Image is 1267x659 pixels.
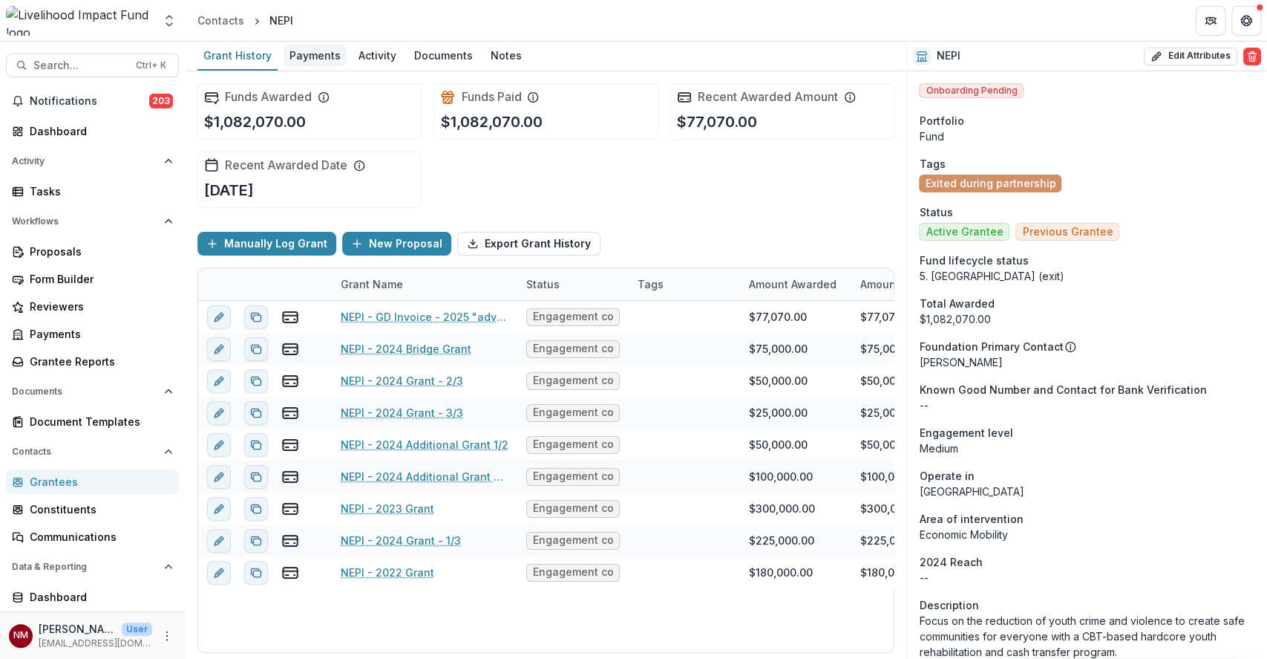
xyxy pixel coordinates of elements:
[13,631,28,640] div: Njeri Muthuri
[30,414,167,429] div: Document Templates
[39,621,116,637] p: [PERSON_NAME]
[533,343,613,355] span: Engagement completed
[30,184,167,199] div: Tasks
[207,369,231,393] button: edit
[485,45,528,66] div: Notes
[860,469,924,484] div: $100,000.00
[207,465,231,489] button: edit
[533,502,613,515] span: Engagement completed
[353,45,402,66] div: Activity
[281,436,299,454] button: view-payments
[133,57,169,74] div: Ctrl + K
[919,468,974,484] span: Operate in
[6,89,179,113] button: Notifications203
[1196,6,1225,36] button: Partners
[6,497,179,522] a: Constituents
[926,226,1003,238] span: Active Grantee
[919,554,982,570] span: 2024 Reach
[749,373,808,389] div: $50,000.00
[860,533,926,548] div: $225,000.00
[341,501,434,516] a: NEPI - 2023 Grant
[6,440,179,464] button: Open Contacts
[281,340,299,358] button: view-payments
[860,309,918,325] div: $77,070.00
[749,565,813,580] div: $180,000.00
[749,341,808,357] div: $75,000.00
[197,232,336,256] button: Manually Log Grant
[6,294,179,319] a: Reviewers
[341,565,434,580] a: NEPI - 2022 Grant
[30,326,167,342] div: Payments
[341,309,508,325] a: NEPI - GD Invoice - 2025 "advance" grant
[860,565,924,580] div: $180,000.00
[533,470,613,483] span: Engagement completed
[207,433,231,457] button: edit
[6,555,179,579] button: Open Data & Reporting
[244,561,268,585] button: Duplicate proposal
[6,267,179,291] a: Form Builder
[440,111,542,133] p: $1,082,070.00
[204,111,306,133] p: $1,082,070.00
[6,380,179,403] button: Open Documents
[39,637,152,650] p: [EMAIL_ADDRESS][DOMAIN_NAME]
[207,529,231,553] button: edit
[919,296,994,311] span: Total Awarded
[740,276,845,292] div: Amount Awarded
[225,90,312,104] h2: Funds Awarded
[919,441,1255,456] p: Medium
[281,404,299,422] button: view-payments
[122,623,152,636] p: User
[533,406,613,419] span: Engagement completed
[225,158,347,172] h2: Recent Awarded Date
[332,268,517,300] div: Grant Name
[919,204,952,220] span: Status
[30,474,167,490] div: Grantees
[860,341,919,357] div: $75,000.00
[517,268,629,300] div: Status
[6,149,179,173] button: Open Activity
[919,354,1255,370] p: [PERSON_NAME]
[6,239,179,264] a: Proposals
[342,232,451,256] button: New Proposal
[12,447,158,457] span: Contacts
[860,405,919,421] div: $25,000.00
[461,90,521,104] h2: Funds Paid
[851,268,963,300] div: Amount Paid
[12,216,158,227] span: Workflows
[6,470,179,494] a: Grantees
[517,276,569,292] div: Status
[860,276,926,292] p: Amount Paid
[937,50,960,62] h2: NEPI
[30,589,167,605] div: Dashboard
[677,111,757,133] p: $77,070.00
[244,337,268,361] button: Duplicate proposal
[919,113,963,129] span: Portfolio
[533,534,613,547] span: Engagement completed
[919,311,1255,327] div: $1,082,070.00
[6,210,179,233] button: Open Workflows
[408,45,479,66] div: Documents
[341,469,508,484] a: NEPI - 2024 Additional Grant 2/2
[244,369,268,393] button: Duplicate proposal
[281,308,299,326] button: view-payments
[149,94,173,108] span: 203
[191,10,250,31] a: Contacts
[919,511,1023,527] span: Area of intervention
[1231,6,1261,36] button: Get Help
[860,373,919,389] div: $50,000.00
[281,468,299,486] button: view-payments
[749,533,814,548] div: $225,000.00
[6,585,179,609] a: Dashboard
[244,305,268,329] button: Duplicate proposal
[30,354,167,369] div: Grantee Reports
[269,13,293,28] div: NEPI
[6,349,179,374] a: Grantee Reports
[33,59,127,72] span: Search...
[207,497,231,521] button: edit
[749,437,808,452] div: $50,000.00
[332,276,412,292] div: Grant Name
[860,437,919,452] div: $50,000.00
[919,156,945,172] span: Tags
[740,268,851,300] div: Amount Awarded
[30,271,167,287] div: Form Builder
